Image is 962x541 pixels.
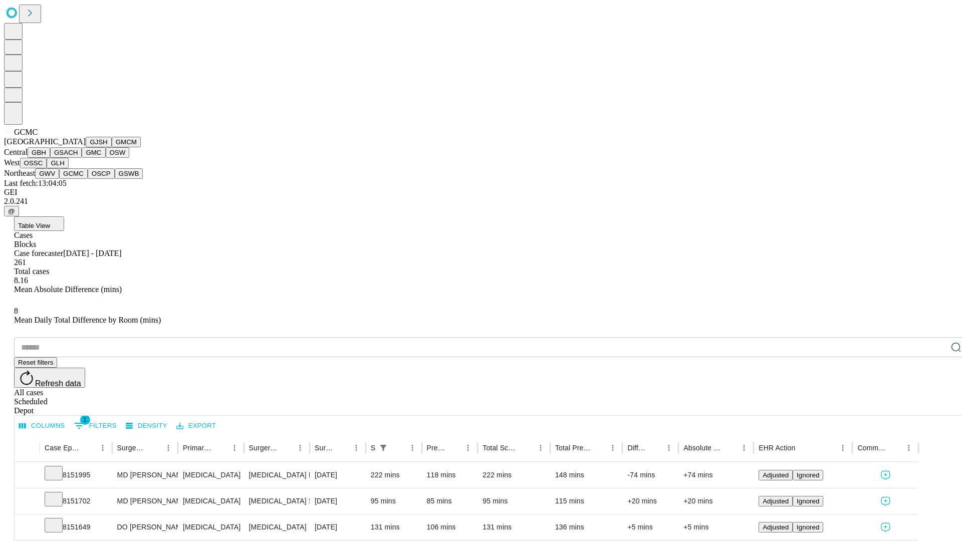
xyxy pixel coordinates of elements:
[759,444,795,452] div: EHR Action
[45,514,107,540] div: 8151649
[888,441,902,455] button: Sort
[117,462,173,488] div: MD [PERSON_NAME] [PERSON_NAME] Md
[797,523,819,531] span: Ignored
[737,441,751,455] button: Menu
[14,276,28,285] span: 8.16
[349,441,363,455] button: Menu
[683,444,722,452] div: Absolute Difference
[279,441,293,455] button: Sort
[35,168,59,179] button: GWV
[47,158,68,168] button: GLH
[793,470,823,480] button: Ignored
[315,462,361,488] div: [DATE]
[63,249,121,257] span: [DATE] - [DATE]
[123,418,170,434] button: Density
[627,514,673,540] div: +5 mins
[483,444,519,452] div: Total Scheduled Duration
[14,368,85,388] button: Refresh data
[857,444,886,452] div: Comments
[759,470,793,480] button: Adjusted
[520,441,534,455] button: Sort
[683,514,749,540] div: +5 mins
[82,441,96,455] button: Sort
[371,488,417,514] div: 95 mins
[606,441,620,455] button: Menu
[147,441,161,455] button: Sort
[4,179,67,187] span: Last fetch: 13:04:05
[555,462,618,488] div: 148 mins
[72,418,119,434] button: Show filters
[534,441,548,455] button: Menu
[793,496,823,506] button: Ignored
[4,169,35,177] span: Northeast
[14,128,38,136] span: GCMC
[555,488,618,514] div: 115 mins
[315,444,334,452] div: Surgery Date
[759,522,793,532] button: Adjusted
[117,488,173,514] div: MD [PERSON_NAME] R Md
[648,441,662,455] button: Sort
[315,488,361,514] div: [DATE]
[20,493,35,510] button: Expand
[627,444,647,452] div: Difference
[20,158,47,168] button: OSSC
[483,462,545,488] div: 222 mins
[45,488,107,514] div: 8151702
[249,488,305,514] div: [MEDICAL_DATA] SKIN AND [MEDICAL_DATA]
[45,444,81,452] div: Case Epic Id
[796,441,810,455] button: Sort
[50,147,82,158] button: GSACH
[80,415,90,425] span: 1
[4,158,20,167] span: West
[20,519,35,536] button: Expand
[4,137,86,146] span: [GEOGRAPHIC_DATA]
[371,514,417,540] div: 131 mins
[14,249,63,257] span: Case forecaster
[28,147,50,158] button: GBH
[763,497,789,505] span: Adjusted
[183,462,238,488] div: [MEDICAL_DATA]
[376,441,390,455] button: Show filters
[183,488,238,514] div: [MEDICAL_DATA]
[555,444,591,452] div: Total Predicted Duration
[14,285,122,294] span: Mean Absolute Difference (mins)
[836,441,850,455] button: Menu
[371,444,375,452] div: Scheduled In Room Duration
[14,258,26,266] span: 261
[662,441,676,455] button: Menu
[723,441,737,455] button: Sort
[427,444,446,452] div: Predicted In Room Duration
[293,441,307,455] button: Menu
[117,514,173,540] div: DO [PERSON_NAME] [PERSON_NAME] Do
[683,488,749,514] div: +20 mins
[14,216,64,231] button: Table View
[115,168,143,179] button: GSWB
[902,441,916,455] button: Menu
[14,316,161,324] span: Mean Daily Total Difference by Room (mins)
[20,467,35,484] button: Expand
[592,441,606,455] button: Sort
[227,441,242,455] button: Menu
[45,462,107,488] div: 8151995
[249,462,305,488] div: [MEDICAL_DATA] DECOMPRESSION SPINAL CORD POSTERIOR [MEDICAL_DATA]
[213,441,227,455] button: Sort
[461,441,475,455] button: Menu
[376,441,390,455] div: 1 active filter
[106,147,130,158] button: OSW
[405,441,419,455] button: Menu
[797,497,819,505] span: Ignored
[96,441,110,455] button: Menu
[555,514,618,540] div: 136 mins
[4,206,19,216] button: @
[763,471,789,479] span: Adjusted
[763,523,789,531] span: Adjusted
[18,222,50,229] span: Table View
[371,462,417,488] div: 222 mins
[174,418,218,434] button: Export
[161,441,175,455] button: Menu
[59,168,88,179] button: GCMC
[8,207,15,215] span: @
[14,267,49,276] span: Total cases
[335,441,349,455] button: Sort
[88,168,115,179] button: OSCP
